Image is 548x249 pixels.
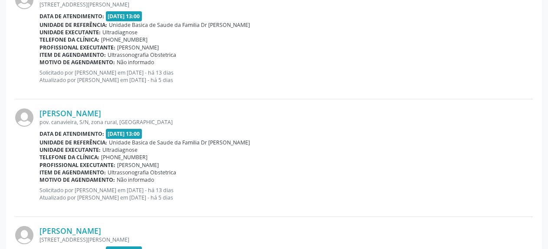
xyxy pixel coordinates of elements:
[117,59,154,66] span: Não informado
[102,146,138,154] span: Ultradiagnose
[39,29,101,36] b: Unidade executante:
[39,169,106,176] b: Item de agendamento:
[39,21,107,29] b: Unidade de referência:
[15,108,33,127] img: img
[39,13,104,20] b: Data de atendimento:
[108,169,176,176] span: Ultrassonografia Obstetrica
[39,1,533,8] div: [STREET_ADDRESS][PERSON_NAME]
[39,36,99,43] b: Telefone da clínica:
[102,29,138,36] span: Ultradiagnose
[39,130,104,138] b: Data de atendimento:
[39,187,533,201] p: Solicitado por [PERSON_NAME] em [DATE] - há 13 dias Atualizado por [PERSON_NAME] em [DATE] - há 5...
[39,59,115,66] b: Motivo de agendamento:
[39,154,99,161] b: Telefone da clínica:
[39,226,101,236] a: [PERSON_NAME]
[39,176,115,183] b: Motivo de agendamento:
[117,176,154,183] span: Não informado
[39,51,106,59] b: Item de agendamento:
[101,36,148,43] span: [PHONE_NUMBER]
[109,21,250,29] span: Unidade Basica de Saude da Familia Dr [PERSON_NAME]
[39,44,115,51] b: Profissional executante:
[39,146,101,154] b: Unidade executante:
[101,154,148,161] span: [PHONE_NUMBER]
[108,51,176,59] span: Ultrassonografia Obstetrica
[39,161,115,169] b: Profissional executante:
[39,118,533,126] div: pov. canavieira, S/N, zona rural, [GEOGRAPHIC_DATA]
[39,236,533,243] div: [STREET_ADDRESS][PERSON_NAME]
[39,139,107,146] b: Unidade de referência:
[117,161,159,169] span: [PERSON_NAME]
[106,129,142,139] span: [DATE] 13:00
[117,44,159,51] span: [PERSON_NAME]
[39,69,533,84] p: Solicitado por [PERSON_NAME] em [DATE] - há 13 dias Atualizado por [PERSON_NAME] em [DATE] - há 5...
[39,108,101,118] a: [PERSON_NAME]
[109,139,250,146] span: Unidade Basica de Saude da Familia Dr [PERSON_NAME]
[106,11,142,21] span: [DATE] 13:00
